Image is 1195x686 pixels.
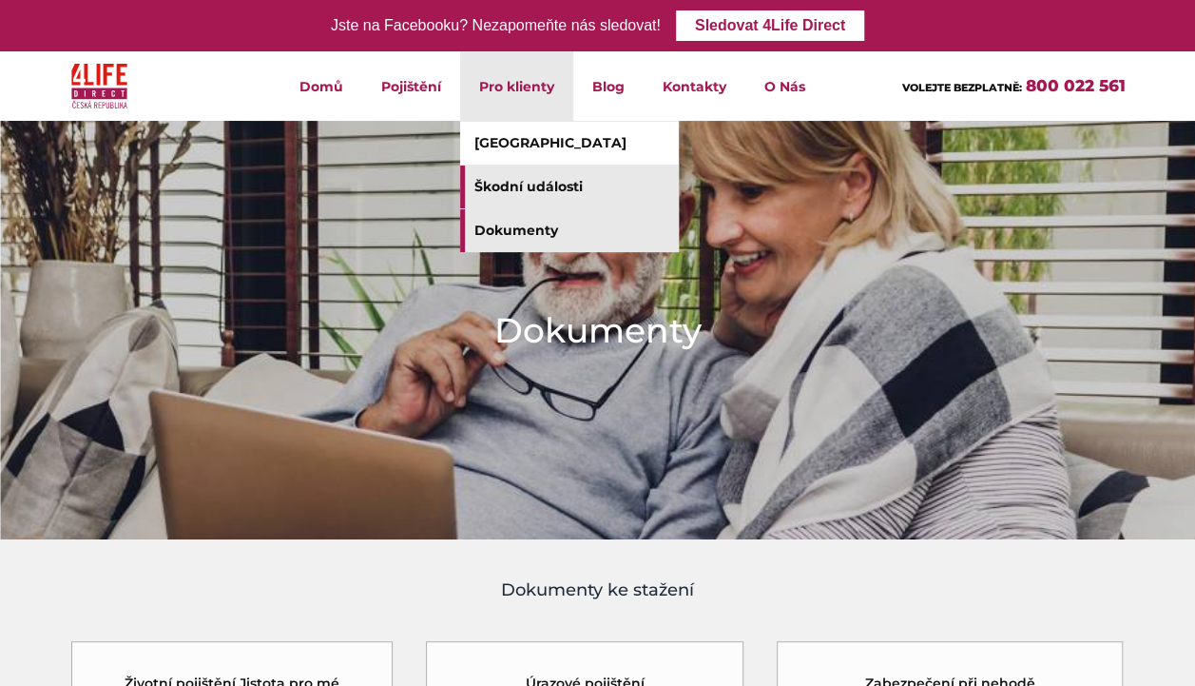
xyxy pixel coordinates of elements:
[460,122,679,165] a: [GEOGRAPHIC_DATA]
[1026,76,1126,95] a: 800 022 561
[280,51,362,121] a: Domů
[644,51,745,121] a: Kontakty
[494,306,702,354] h1: Dokumenty
[902,81,1022,94] span: VOLEJTE BEZPLATNĚ:
[460,166,679,208] a: Škodní události
[331,12,661,40] div: Jste na Facebooku? Nezapomeňte nás sledovat!
[71,59,128,113] img: 4Life Direct Česká republika logo
[70,578,1126,603] h4: Dokumenty ke stažení
[573,51,644,121] a: Blog
[676,10,864,41] a: Sledovat 4Life Direct
[460,209,679,252] a: Dokumenty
